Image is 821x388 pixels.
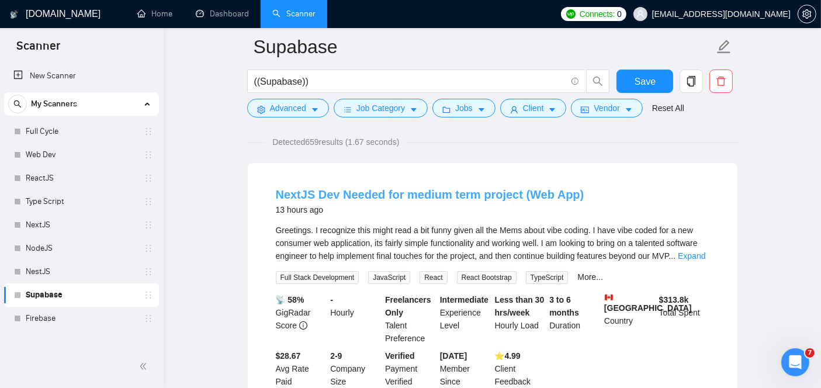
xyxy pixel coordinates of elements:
[276,188,584,201] a: NextJS Dev Needed for medium term project (Web App)
[495,351,521,361] b: ⭐️ 4.99
[577,272,603,282] a: More...
[495,295,545,317] b: Less than 30 hrs/week
[636,10,645,18] span: user
[276,224,709,262] div: Greetings. I recognize this might read a bit funny given all the Mems about vibe coding. I have v...
[7,37,70,62] span: Scanner
[457,271,517,284] span: React Bootstrap
[144,220,153,230] span: holder
[605,293,613,302] img: 🇨🇦
[493,349,548,388] div: Client Feedback
[144,127,153,136] span: holder
[680,76,702,86] span: copy
[26,283,137,307] a: Supabase
[144,197,153,206] span: holder
[356,102,405,115] span: Job Category
[526,271,569,284] span: TypeScript
[254,74,566,89] input: Search Freelance Jobs...
[709,70,733,93] button: delete
[680,70,703,93] button: copy
[580,8,615,20] span: Connects:
[781,348,809,376] iframe: Intercom live chat
[440,351,467,361] b: [DATE]
[805,348,815,358] span: 7
[432,99,496,117] button: folderJobscaret-down
[710,76,732,86] span: delete
[438,293,493,345] div: Experience Level
[581,105,589,114] span: idcard
[798,5,816,23] button: setting
[13,64,150,88] a: New Scanner
[8,95,27,113] button: search
[625,105,633,114] span: caret-down
[566,9,576,19] img: upwork-logo.png
[144,267,153,276] span: holder
[144,174,153,183] span: holder
[442,105,451,114] span: folder
[587,76,609,86] span: search
[137,9,172,19] a: homeHome
[257,105,265,114] span: setting
[368,271,410,284] span: JavaScript
[299,321,307,330] span: info-circle
[26,237,137,260] a: NodeJS
[455,102,473,115] span: Jobs
[548,105,556,114] span: caret-down
[9,100,26,108] span: search
[26,190,137,213] a: Type Script
[438,349,493,388] div: Member Since
[652,102,684,115] a: Reset All
[571,99,642,117] button: idcardVendorcaret-down
[523,102,544,115] span: Client
[26,143,137,167] a: Web Dev
[334,99,428,117] button: barsJob Categorycaret-down
[798,9,816,19] a: setting
[144,244,153,253] span: holder
[270,102,306,115] span: Advanced
[144,150,153,160] span: holder
[26,307,137,330] a: Firebase
[276,295,304,304] b: 📡 58%
[273,293,328,345] div: GigRadar Score
[571,78,579,85] span: info-circle
[330,295,333,304] b: -
[635,74,656,89] span: Save
[549,295,579,317] b: 3 to 6 months
[144,314,153,323] span: holder
[31,92,77,116] span: My Scanners
[500,99,567,117] button: userClientcaret-down
[272,9,316,19] a: searchScanner
[410,105,418,114] span: caret-down
[586,70,609,93] button: search
[420,271,447,284] span: React
[26,260,137,283] a: NestJS
[616,70,673,93] button: Save
[196,9,249,19] a: dashboardDashboard
[385,295,431,317] b: Freelancers Only
[659,295,689,304] b: $ 313.8k
[477,105,486,114] span: caret-down
[383,349,438,388] div: Payment Verified
[247,99,329,117] button: settingAdvancedcaret-down
[273,349,328,388] div: Avg Rate Paid
[4,64,159,88] li: New Scanner
[139,361,151,372] span: double-left
[440,295,489,304] b: Intermediate
[344,105,352,114] span: bars
[617,8,622,20] span: 0
[547,293,602,345] div: Duration
[254,32,714,61] input: Scanner name...
[144,290,153,300] span: holder
[264,136,407,148] span: Detected 659 results (1.67 seconds)
[4,92,159,330] li: My Scanners
[385,351,415,361] b: Verified
[716,39,732,54] span: edit
[311,105,319,114] span: caret-down
[276,271,359,284] span: Full Stack Development
[26,120,137,143] a: Full Cycle
[657,293,712,345] div: Total Spent
[510,105,518,114] span: user
[493,293,548,345] div: Hourly Load
[328,293,383,345] div: Hourly
[668,251,675,261] span: ...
